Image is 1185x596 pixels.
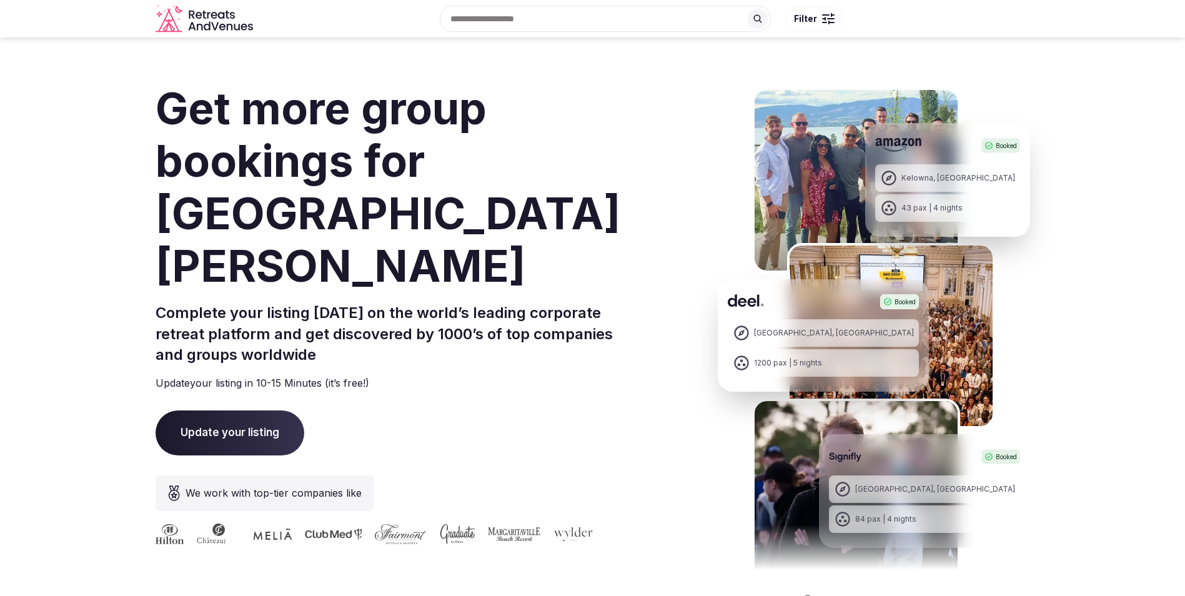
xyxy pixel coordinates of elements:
div: Kelowna, [GEOGRAPHIC_DATA] [901,173,1015,184]
div: Booked [981,449,1020,464]
img: Amazon Kelowna Retreat [752,87,960,273]
button: Filter [786,7,843,31]
svg: Retreats and Venues company logo [156,5,255,33]
p: Update your listing in 10-15 Minutes (it’s free!) [156,375,642,390]
div: 84 pax | 4 nights [855,514,916,525]
div: 43 pax | 4 nights [901,203,963,214]
div: [GEOGRAPHIC_DATA], [GEOGRAPHIC_DATA] [754,328,914,339]
span: Update your listing [156,410,304,455]
span: Filter [794,12,817,25]
div: Booked [981,138,1020,153]
h1: Get more group bookings for [GEOGRAPHIC_DATA][PERSON_NAME] [156,82,642,292]
a: Update your listing [156,426,304,439]
div: 1200 pax | 5 nights [754,358,822,369]
a: Visit the homepage [156,5,255,33]
img: Signifly Portugal Retreat [752,399,960,584]
img: Deel Spain Retreat [787,243,995,429]
h2: Complete your listing [DATE] on the world’s leading corporate retreat platform and get discovered... [156,302,642,365]
div: [GEOGRAPHIC_DATA], [GEOGRAPHIC_DATA] [855,484,1015,495]
div: Booked [880,294,919,309]
div: We work with top-tier companies like [156,475,374,511]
